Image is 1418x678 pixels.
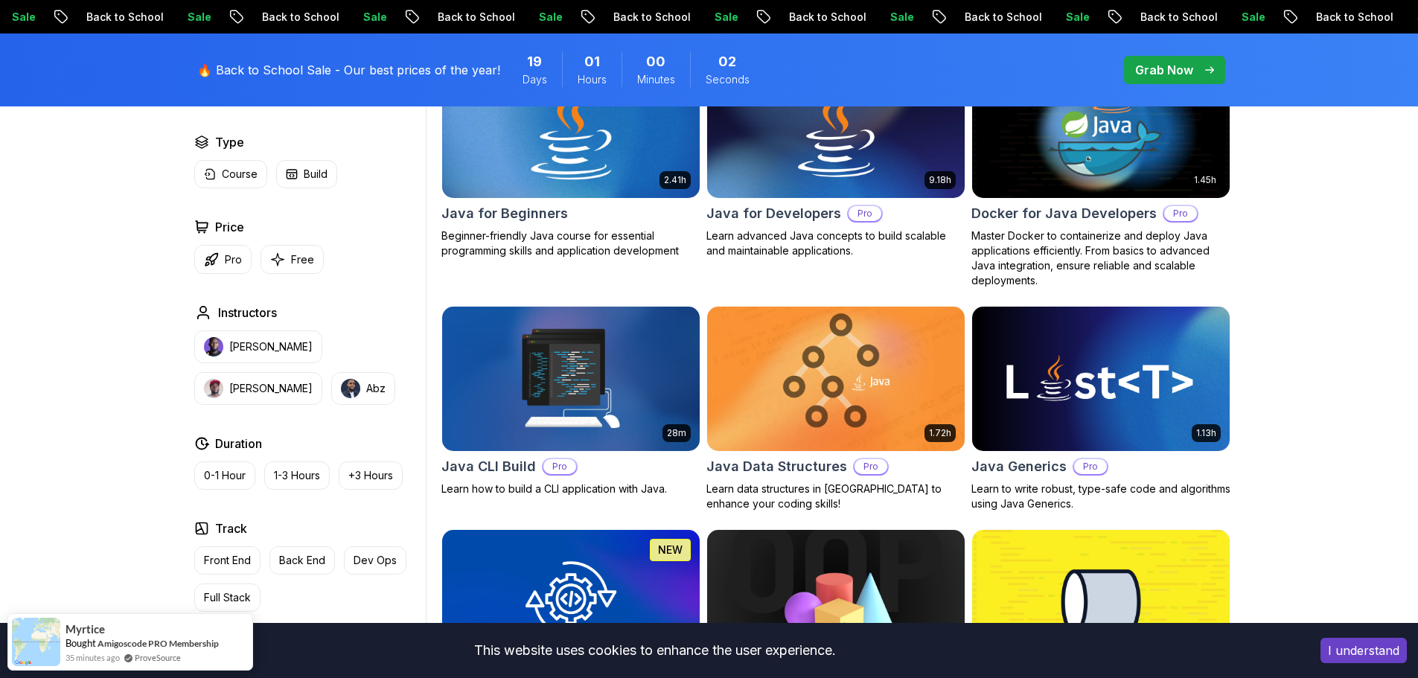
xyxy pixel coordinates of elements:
[366,381,386,396] p: Abz
[646,51,665,72] span: 0 Minutes
[66,623,105,636] span: Myrtice
[276,160,337,188] button: Build
[527,51,542,72] span: 19 Days
[222,167,258,182] p: Course
[1135,61,1193,79] p: Grab Now
[204,590,251,605] p: Full Stack
[971,228,1230,288] p: Master Docker to containerize and deploy Java applications efficiently. From basics to advanced J...
[600,10,701,25] p: Back to School
[194,546,261,575] button: Front End
[204,337,223,356] img: instructor img
[523,72,547,87] span: Days
[706,72,750,87] span: Seconds
[350,10,397,25] p: Sale
[578,72,607,87] span: Hours
[1127,10,1228,25] p: Back to School
[194,372,322,405] button: instructor img[PERSON_NAME]
[664,174,686,186] p: 2.41h
[194,330,322,363] button: instructor img[PERSON_NAME]
[218,304,277,322] h2: Instructors
[442,530,700,674] img: Java Integration Testing card
[73,10,174,25] p: Back to School
[441,203,568,224] h2: Java for Beginners
[11,634,1298,667] div: This website uses cookies to enhance the user experience.
[194,461,255,490] button: 0-1 Hour
[204,553,251,568] p: Front End
[194,583,261,612] button: Full Stack
[929,427,951,439] p: 1.72h
[204,379,223,398] img: instructor img
[929,174,951,186] p: 9.18h
[971,203,1157,224] h2: Docker for Java Developers
[135,651,181,664] a: ProveSource
[249,10,350,25] p: Back to School
[424,10,526,25] p: Back to School
[441,482,700,496] p: Learn how to build a CLI application with Java.
[264,461,330,490] button: 1-3 Hours
[951,10,1053,25] p: Back to School
[1196,427,1216,439] p: 1.13h
[197,61,500,79] p: 🔥 Back to School Sale - Our best prices of the year!
[354,553,397,568] p: Dev Ops
[855,459,887,474] p: Pro
[174,10,222,25] p: Sale
[261,245,324,274] button: Free
[269,546,335,575] button: Back End
[1074,459,1107,474] p: Pro
[215,133,244,151] h2: Type
[972,307,1230,451] img: Java Generics card
[229,339,313,354] p: [PERSON_NAME]
[526,10,573,25] p: Sale
[331,372,395,405] button: instructor imgAbz
[971,53,1230,288] a: Docker for Java Developers card1.45hDocker for Java DevelopersProMaster Docker to containerize an...
[543,459,576,474] p: Pro
[341,379,360,398] img: instructor img
[701,10,749,25] p: Sale
[304,167,328,182] p: Build
[442,307,700,451] img: Java CLI Build card
[348,468,393,483] p: +3 Hours
[718,51,736,72] span: 2 Seconds
[849,206,881,221] p: Pro
[435,50,706,201] img: Java for Beginners card
[707,530,965,674] img: Java Object Oriented Programming card
[1228,10,1276,25] p: Sale
[194,245,252,274] button: Pro
[637,72,675,87] span: Minutes
[274,468,320,483] p: 1-3 Hours
[66,637,96,649] span: Bought
[194,160,267,188] button: Course
[706,306,965,511] a: Java Data Structures card1.72hJava Data StructuresProLearn data structures in [GEOGRAPHIC_DATA] t...
[706,482,965,511] p: Learn data structures in [GEOGRAPHIC_DATA] to enhance your coding skills!
[706,228,965,258] p: Learn advanced Java concepts to build scalable and maintainable applications.
[215,519,247,537] h2: Track
[1164,206,1197,221] p: Pro
[706,53,965,258] a: Java for Developers card9.18hJava for DevelopersProLearn advanced Java concepts to build scalable...
[279,553,325,568] p: Back End
[215,218,244,236] h2: Price
[706,203,841,224] h2: Java for Developers
[98,638,219,649] a: Amigoscode PRO Membership
[441,53,700,258] a: Java for Beginners card2.41hJava for BeginnersBeginner-friendly Java course for essential program...
[66,651,120,664] span: 35 minutes ago
[225,252,242,267] p: Pro
[972,54,1230,198] img: Docker for Java Developers card
[667,427,686,439] p: 28m
[441,456,536,477] h2: Java CLI Build
[441,228,700,258] p: Beginner-friendly Java course for essential programming skills and application development
[658,543,683,557] p: NEW
[776,10,877,25] p: Back to School
[877,10,924,25] p: Sale
[706,456,847,477] h2: Java Data Structures
[204,468,246,483] p: 0-1 Hour
[1320,638,1407,663] button: Accept cookies
[344,546,406,575] button: Dev Ops
[707,307,965,451] img: Java Data Structures card
[1194,174,1216,186] p: 1.45h
[1053,10,1100,25] p: Sale
[972,530,1230,674] img: Java Streams Essentials card
[215,435,262,452] h2: Duration
[971,456,1067,477] h2: Java Generics
[441,306,700,496] a: Java CLI Build card28mJava CLI BuildProLearn how to build a CLI application with Java.
[584,51,600,72] span: 1 Hours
